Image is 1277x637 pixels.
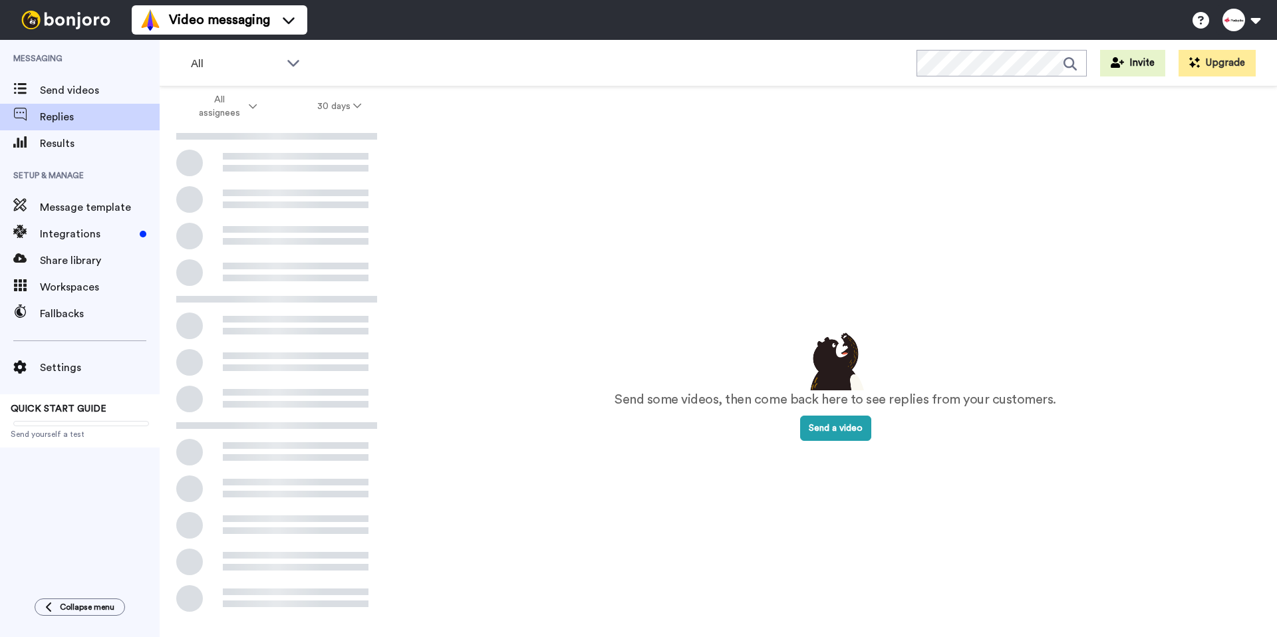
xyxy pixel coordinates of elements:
[800,416,871,441] button: Send a video
[40,279,160,295] span: Workspaces
[615,390,1056,410] p: Send some videos, then come back here to see replies from your customers.
[1179,50,1256,76] button: Upgrade
[40,253,160,269] span: Share library
[140,9,161,31] img: vm-color.svg
[40,82,160,98] span: Send videos
[40,226,134,242] span: Integrations
[11,429,149,440] span: Send yourself a test
[192,93,246,120] span: All assignees
[287,94,392,118] button: 30 days
[1100,50,1165,76] button: Invite
[60,602,114,612] span: Collapse menu
[800,424,871,433] a: Send a video
[40,199,160,215] span: Message template
[40,109,160,125] span: Replies
[40,136,160,152] span: Results
[162,88,287,125] button: All assignees
[40,360,160,376] span: Settings
[802,329,869,390] img: results-emptystates.png
[11,404,106,414] span: QUICK START GUIDE
[35,598,125,616] button: Collapse menu
[191,56,280,72] span: All
[40,306,160,322] span: Fallbacks
[16,11,116,29] img: bj-logo-header-white.svg
[169,11,270,29] span: Video messaging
